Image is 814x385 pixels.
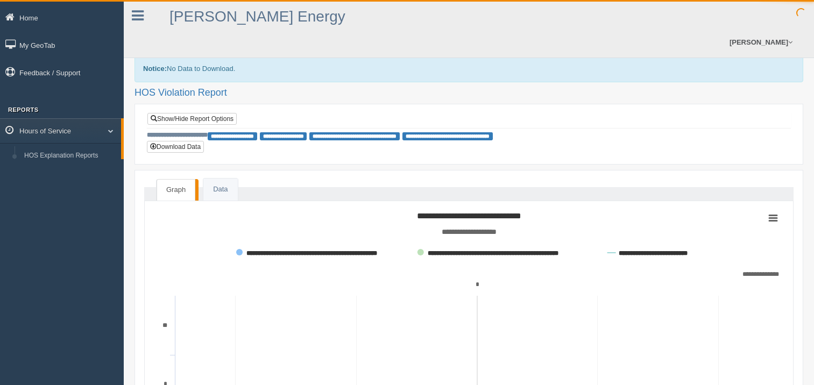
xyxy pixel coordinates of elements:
h2: HOS Violation Report [135,88,803,98]
button: Download Data [147,141,204,153]
b: Notice: [143,65,167,73]
a: Graph [157,179,195,201]
a: Show/Hide Report Options [147,113,237,125]
a: Data [203,179,237,201]
a: [PERSON_NAME] Energy [169,8,345,25]
a: HOS Explanation Reports [19,146,121,166]
a: [PERSON_NAME] [724,27,798,58]
div: No Data to Download. [135,35,803,82]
